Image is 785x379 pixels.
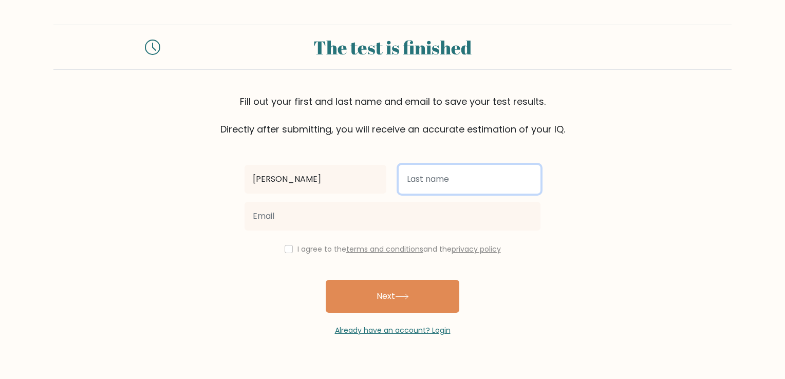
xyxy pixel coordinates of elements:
a: terms and conditions [346,244,423,254]
button: Next [326,280,459,313]
input: Email [245,202,540,231]
div: Fill out your first and last name and email to save your test results. Directly after submitting,... [53,94,732,136]
label: I agree to the and the [297,244,501,254]
input: Last name [399,165,540,194]
input: First name [245,165,386,194]
div: The test is finished [173,33,612,61]
a: privacy policy [452,244,501,254]
a: Already have an account? Login [335,325,451,335]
